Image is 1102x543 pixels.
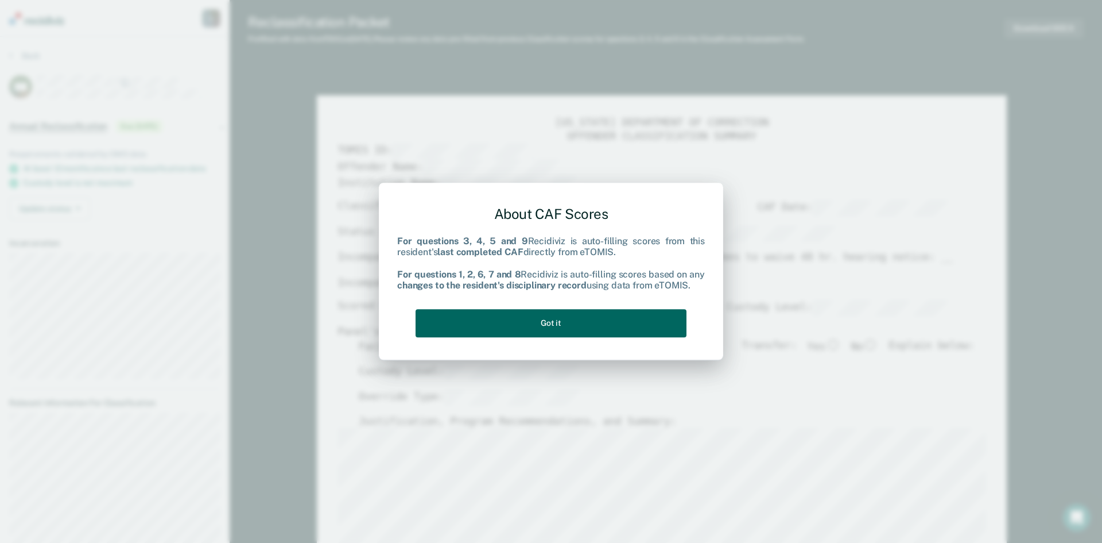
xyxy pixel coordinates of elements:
[437,247,523,258] b: last completed CAF
[397,280,587,291] b: changes to the resident's disciplinary record
[397,236,705,291] div: Recidiviz is auto-filling scores from this resident's directly from eTOMIS. Recidiviz is auto-fil...
[397,269,521,280] b: For questions 1, 2, 6, 7 and 8
[397,236,528,247] b: For questions 3, 4, 5 and 9
[397,197,705,232] div: About CAF Scores
[416,309,686,337] button: Got it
